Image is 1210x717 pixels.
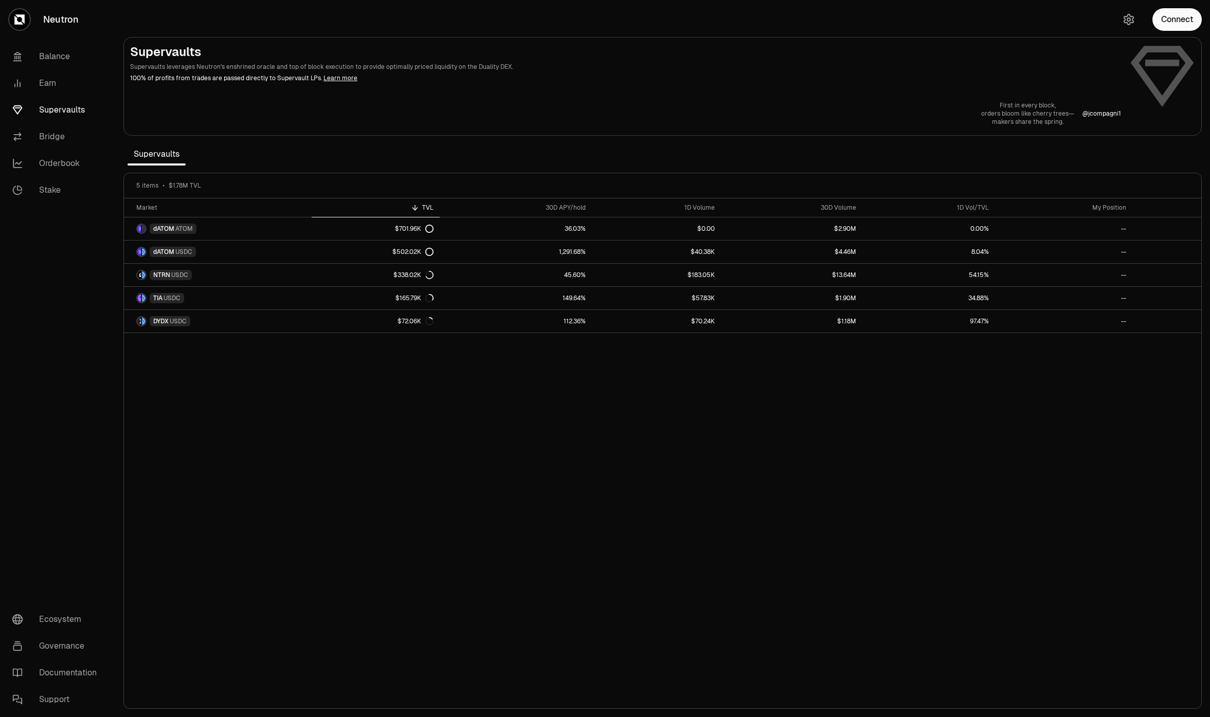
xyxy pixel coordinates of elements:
a: $0.00 [592,217,721,240]
a: 112.36% [440,310,592,333]
a: Governance [4,633,111,659]
a: $502.02K [312,241,439,263]
img: USDC Logo [142,248,146,256]
div: $72.06K [398,317,434,325]
div: 30D APY/hold [446,204,586,212]
a: $13.64M [721,264,862,286]
p: 100% of profits from trades are passed directly to Supervault LPs. [130,73,1121,83]
a: -- [995,287,1133,309]
div: TVL [318,204,433,212]
a: 97.47% [862,310,995,333]
a: $701.96K [312,217,439,240]
div: $701.96K [395,225,434,233]
span: USDC [171,271,188,279]
a: $165.79K [312,287,439,309]
a: $1.18M [721,310,862,333]
img: USDC Logo [142,294,146,302]
img: dATOM Logo [137,248,141,256]
div: $502.02K [392,248,434,256]
img: NTRN Logo [137,271,141,279]
span: NTRN [153,271,170,279]
span: 5 items [136,181,158,190]
a: $70.24K [592,310,721,333]
a: -- [995,241,1133,263]
p: First in every block, [981,101,1074,109]
a: 45.60% [440,264,592,286]
a: $183.05K [592,264,721,286]
span: USDC [170,317,187,325]
a: 36.03% [440,217,592,240]
div: Market [136,204,305,212]
a: Ecosystem [4,606,111,633]
a: 1,291.68% [440,241,592,263]
h2: Supervaults [130,44,1121,60]
a: Bridge [4,123,111,150]
img: ATOM Logo [142,225,146,233]
a: Supervaults [4,97,111,123]
a: 34.88% [862,287,995,309]
span: Supervaults [128,144,186,164]
a: -- [995,217,1133,240]
p: @ jcompagni1 [1082,109,1121,118]
p: Supervaults leverages Neutron's enshrined oracle and top of block execution to provide optimally ... [130,62,1121,71]
a: $72.06K [312,310,439,333]
a: @jcompagni1 [1082,109,1121,118]
a: $40.38K [592,241,721,263]
a: DYDX LogoUSDC LogoDYDXUSDC [124,310,312,333]
a: First in every block,orders bloom like cherry trees—makers share the spring. [981,101,1074,126]
p: orders bloom like cherry trees— [981,109,1074,118]
div: 30D Volume [727,204,856,212]
span: TIA [153,294,162,302]
a: Learn more [323,74,357,82]
img: USDC Logo [142,317,146,325]
a: Stake [4,177,111,204]
a: -- [995,310,1133,333]
img: TIA Logo [137,294,141,302]
img: DYDX Logo [137,317,141,325]
span: DYDX [153,317,169,325]
div: $338.02K [393,271,434,279]
a: $57.83K [592,287,721,309]
a: $2.90M [721,217,862,240]
a: -- [995,264,1133,286]
div: 1D Volume [598,204,715,212]
span: dATOM [153,248,174,256]
a: 149.64% [440,287,592,309]
div: 1D Vol/TVL [869,204,989,212]
div: My Position [1001,204,1127,212]
a: 54.15% [862,264,995,286]
a: Orderbook [4,150,111,177]
span: USDC [164,294,180,302]
a: TIA LogoUSDC LogoTIAUSDC [124,287,312,309]
a: Balance [4,43,111,70]
span: dATOM [153,225,174,233]
a: Support [4,686,111,713]
a: $4.46M [721,241,862,263]
a: NTRN LogoUSDC LogoNTRNUSDC [124,264,312,286]
a: $338.02K [312,264,439,286]
p: makers share the spring. [981,118,1074,126]
span: $1.78M TVL [169,181,201,190]
a: dATOM LogoATOM LogodATOMATOM [124,217,312,240]
a: $1.90M [721,287,862,309]
img: dATOM Logo [137,225,141,233]
div: $165.79K [395,294,434,302]
a: Documentation [4,659,111,686]
span: ATOM [175,225,193,233]
button: Connect [1152,8,1202,31]
a: dATOM LogoUSDC LogodATOMUSDC [124,241,312,263]
a: 0.00% [862,217,995,240]
span: USDC [175,248,192,256]
a: Earn [4,70,111,97]
a: 8.04% [862,241,995,263]
img: USDC Logo [142,271,146,279]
